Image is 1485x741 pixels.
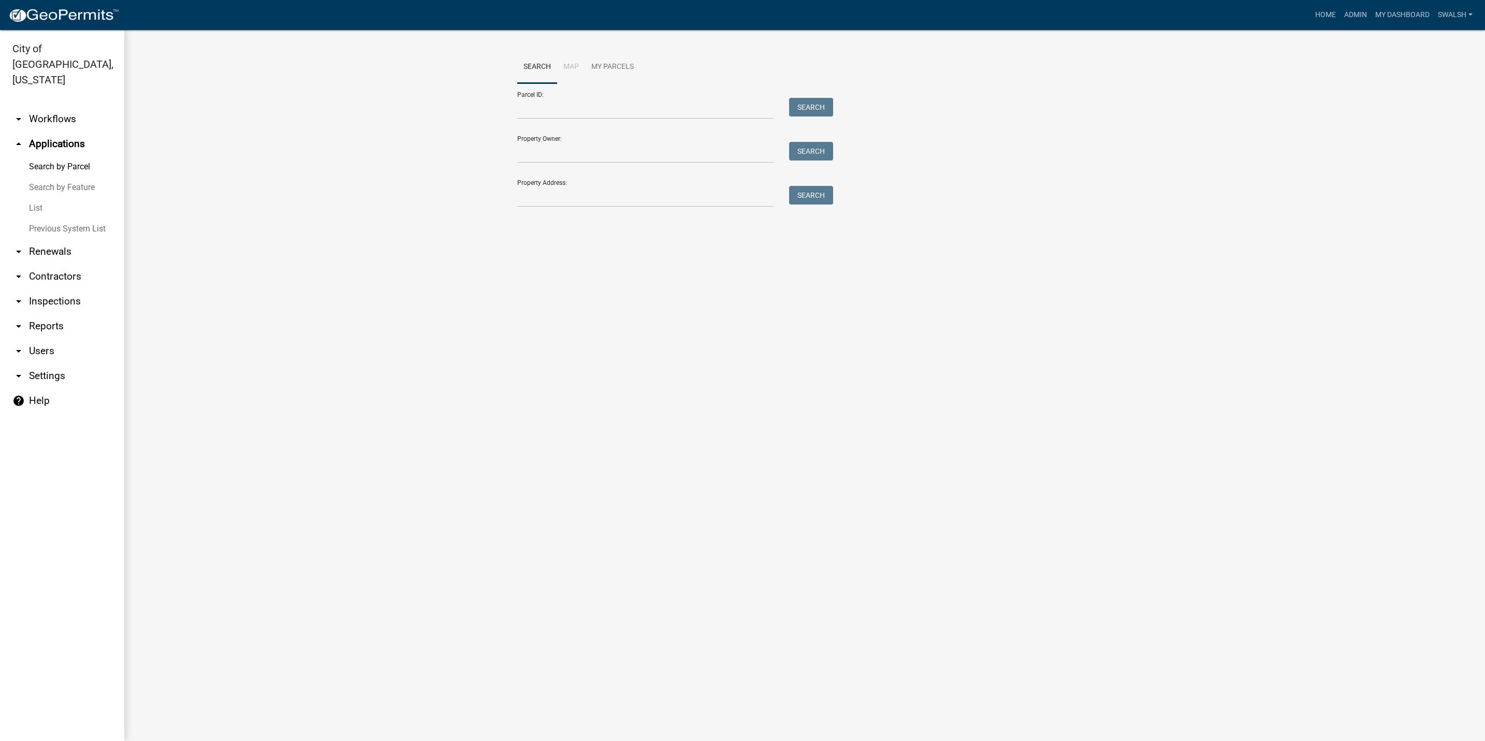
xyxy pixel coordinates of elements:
a: Search [517,51,557,84]
i: arrow_drop_down [12,113,25,125]
i: arrow_drop_down [12,295,25,308]
i: help [12,395,25,407]
i: arrow_drop_down [12,345,25,357]
i: arrow_drop_down [12,320,25,332]
a: My Dashboard [1371,5,1434,25]
button: Search [789,98,833,117]
a: swalsh [1434,5,1477,25]
i: arrow_drop_down [12,245,25,258]
button: Search [789,142,833,161]
a: Admin [1340,5,1371,25]
i: arrow_drop_down [12,270,25,283]
button: Search [789,186,833,205]
i: arrow_drop_up [12,138,25,150]
a: Home [1311,5,1340,25]
a: My Parcels [585,51,640,84]
i: arrow_drop_down [12,370,25,382]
